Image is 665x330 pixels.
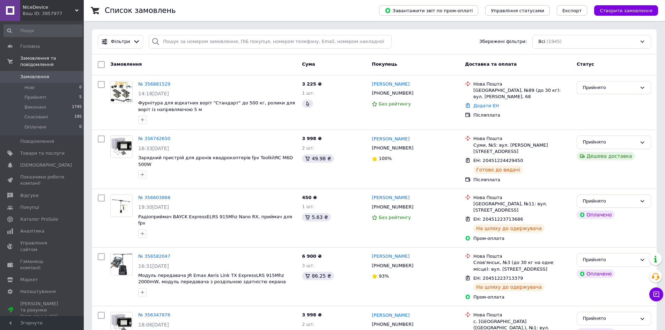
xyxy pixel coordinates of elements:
span: ЕН: 20451223713686 [473,217,523,222]
div: Готово до видачі [473,166,523,174]
div: [GEOGRAPHIC_DATA], №11: вул. [STREET_ADDRESS] [473,201,571,213]
div: Нова Пошта [473,135,571,142]
a: № 356603868 [138,195,170,200]
span: Cума [302,61,315,67]
span: Головна [20,43,40,50]
div: Оплачено [577,211,614,219]
a: [PERSON_NAME] [372,136,409,142]
span: 3 998 ₴ [302,312,322,317]
span: Замовлення [110,61,142,67]
button: Експорт [557,5,588,16]
span: [PERSON_NAME] та рахунки [20,301,65,320]
span: 3 шт. [302,263,315,268]
button: Створити замовлення [594,5,658,16]
span: 16:31[DATE] [138,263,169,269]
a: № 356347876 [138,312,170,317]
div: 49.98 ₴ [302,154,334,163]
div: Прийнято [583,84,637,91]
span: Відгуки [20,192,38,199]
div: Оплачено [577,270,614,278]
div: [PHONE_NUMBER] [370,261,415,270]
a: [PERSON_NAME] [372,81,409,88]
span: 93% [379,273,389,279]
span: 18:06[DATE] [138,322,169,328]
div: Прийнято [583,139,637,146]
h1: Список замовлень [105,6,176,15]
div: На шляху до одержувача [473,224,545,233]
a: № 356881529 [138,81,170,87]
span: 14:18[DATE] [138,91,169,96]
span: Експорт [562,8,582,13]
a: Додати ЕН [473,103,499,108]
a: [PERSON_NAME] [372,312,409,319]
div: [PHONE_NUMBER] [370,144,415,153]
span: 450 ₴ [302,195,317,200]
a: Радіоприймач BAYCK ExpressELRS 915Mhz Nano RX, приймач для fpv [138,214,292,226]
div: [GEOGRAPHIC_DATA], №89 (до 30 кг): вул. [PERSON_NAME], 68 [473,87,571,100]
a: Модуль передавача JR Emax Aeris Link TX ExpressLRS 915Mhz 2000mW, модуль передавача з роздільною ... [138,273,286,285]
button: Управління статусами [485,5,550,16]
a: Створити замовлення [587,8,658,13]
span: Виконані [24,104,46,110]
div: Слов'янськ, №3 (до 30 кг на одне місце): вул. [STREET_ADDRESS] [473,259,571,272]
div: Прийнято [583,198,637,205]
a: Фурнітура для відкатних воріт "Стандарт" до 500 кг, ролики для воріт із напрявляючою 5 м [138,100,295,112]
span: Доставка та оплата [465,61,517,67]
span: Завантажити звіт по пром-оплаті [385,7,473,14]
a: [PERSON_NAME] [372,195,409,201]
span: 0 [79,124,82,130]
div: Прийнято [583,315,637,322]
span: (1945) [547,39,562,44]
img: Фото товару [111,195,132,217]
a: Фото товару [110,195,133,217]
img: Фото товару [111,81,132,103]
div: Нова Пошта [473,195,571,201]
span: Без рейтингу [379,101,411,107]
img: Фото товару [111,254,132,275]
span: 100% [379,156,392,161]
span: Повідомлення [20,138,54,145]
a: [PERSON_NAME] [372,253,409,260]
span: 3 998 ₴ [302,136,322,141]
div: [PHONE_NUMBER] [370,320,415,329]
span: Фільтри [111,38,130,45]
span: Управління сайтом [20,240,65,252]
div: Суми, №5: вул. [PERSON_NAME][STREET_ADDRESS] [473,142,571,155]
span: 2 шт. [302,145,315,151]
input: Пошук [3,24,82,37]
span: Оплачені [24,124,46,130]
div: Дешева доставка [577,152,635,160]
span: Збережені фільтри: [479,38,527,45]
span: Товари та послуги [20,150,65,156]
span: 6 900 ₴ [302,254,322,259]
div: Прийнято [583,256,637,264]
button: Чат з покупцем [649,287,663,301]
span: Всі [538,38,545,45]
div: [PHONE_NUMBER] [370,203,415,212]
span: Нові [24,85,35,91]
span: Замовлення [20,74,49,80]
a: Фото товару [110,253,133,276]
a: Зарядний пристрій для дронів квадрокоптерів fpv ToolkitRC M6D 500W [138,155,293,167]
div: Нова Пошта [473,312,571,318]
span: 16:33[DATE] [138,146,169,151]
span: ЕН: 20451223713379 [473,276,523,281]
input: Пошук за номером замовлення, ПІБ покупця, номером телефону, Email, номером накладної [149,35,392,49]
div: [PHONE_NUMBER] [370,89,415,98]
div: Нова Пошта [473,253,571,259]
span: Управління статусами [491,8,544,13]
a: № 356582047 [138,254,170,259]
div: Післяплата [473,112,571,118]
div: Ваш ID: 3957977 [23,10,84,17]
span: Створити замовлення [600,8,652,13]
span: Статус [577,61,594,67]
img: Фото товару [111,136,132,157]
div: Післяплата [473,177,571,183]
div: Пром-оплата [473,235,571,242]
button: Завантажити звіт по пром-оплаті [379,5,478,16]
span: Каталог ProSale [20,216,58,222]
